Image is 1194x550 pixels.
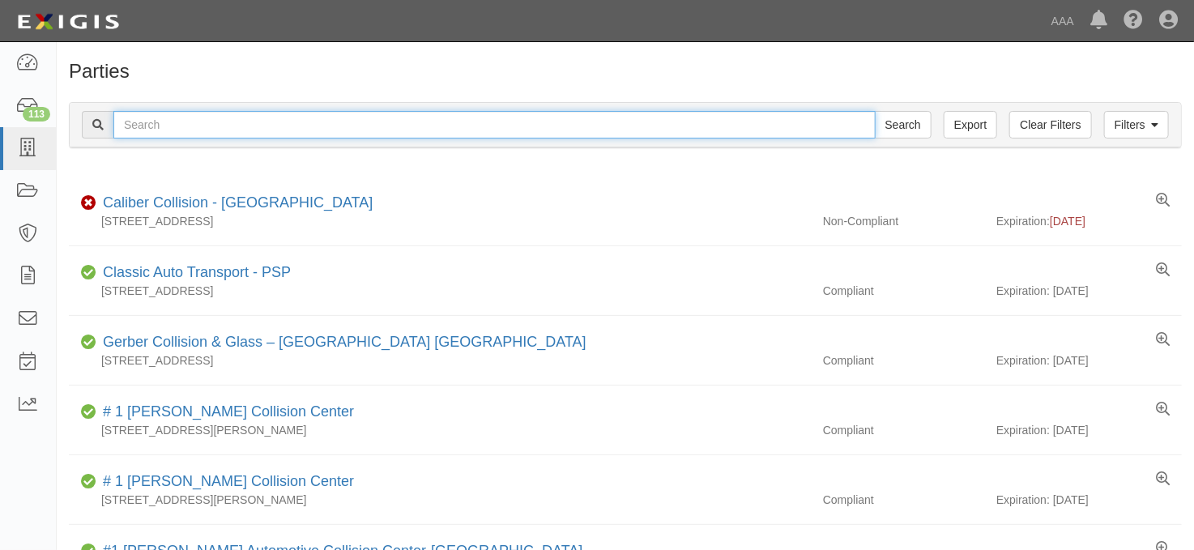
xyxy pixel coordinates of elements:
[103,194,373,211] a: Caliber Collision - [GEOGRAPHIC_DATA]
[96,262,291,284] div: Classic Auto Transport - PSP
[1043,5,1082,37] a: AAA
[96,332,586,353] div: Gerber Collision & Glass – Houston Brighton
[1124,11,1143,31] i: Help Center - Complianz
[811,422,996,438] div: Compliant
[81,198,96,209] i: Non-Compliant
[69,352,811,369] div: [STREET_ADDRESS]
[103,334,586,350] a: Gerber Collision & Glass – [GEOGRAPHIC_DATA] [GEOGRAPHIC_DATA]
[1156,402,1170,418] a: View results summary
[996,283,1182,299] div: Expiration: [DATE]
[1104,111,1169,139] a: Filters
[996,492,1182,508] div: Expiration: [DATE]
[1156,262,1170,279] a: View results summary
[875,111,932,139] input: Search
[811,352,996,369] div: Compliant
[69,283,811,299] div: [STREET_ADDRESS]
[1156,193,1170,209] a: View results summary
[1156,471,1170,488] a: View results summary
[81,267,96,279] i: Compliant
[69,213,811,229] div: [STREET_ADDRESS]
[96,402,354,423] div: # 1 Cochran Collision Center
[944,111,997,139] a: Export
[12,7,124,36] img: logo-5460c22ac91f19d4615b14bd174203de0afe785f0fc80cf4dbbc73dc1793850b.png
[1156,332,1170,348] a: View results summary
[1050,215,1085,228] span: [DATE]
[996,213,1182,229] div: Expiration:
[811,213,996,229] div: Non-Compliant
[113,111,876,139] input: Search
[69,422,811,438] div: [STREET_ADDRESS][PERSON_NAME]
[103,403,354,420] a: # 1 [PERSON_NAME] Collision Center
[23,107,50,122] div: 113
[69,61,1182,82] h1: Parties
[996,352,1182,369] div: Expiration: [DATE]
[996,422,1182,438] div: Expiration: [DATE]
[96,471,354,492] div: # 1 Cochran Collision Center
[69,492,811,508] div: [STREET_ADDRESS][PERSON_NAME]
[103,473,354,489] a: # 1 [PERSON_NAME] Collision Center
[81,337,96,348] i: Compliant
[81,407,96,418] i: Compliant
[1009,111,1091,139] a: Clear Filters
[811,492,996,508] div: Compliant
[103,264,291,280] a: Classic Auto Transport - PSP
[96,193,373,214] div: Caliber Collision - Gainesville
[81,476,96,488] i: Compliant
[811,283,996,299] div: Compliant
